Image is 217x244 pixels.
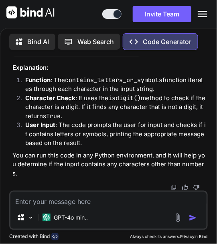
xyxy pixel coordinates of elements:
[54,214,88,222] p: GPT-4o min..
[27,37,49,46] p: Bind AI
[25,76,51,84] strong: Function
[173,213,183,222] img: attachment
[189,214,197,222] img: icon
[171,184,177,191] img: copy
[51,233,59,240] img: bind-logo
[19,76,206,94] li: : The function iterates through each character in the input string.
[46,112,61,120] code: True
[6,6,55,18] img: Bind AI
[19,121,206,148] li: : The code prompts the user for input and checks if it contains letters or symbols, printing the ...
[25,121,55,129] strong: User Input
[108,94,141,102] code: isdigit()
[25,94,75,102] strong: Character Check
[27,214,34,221] img: Pick Models
[12,151,206,178] p: You can run this code in any Python environment, and it will help you determine if the input cont...
[9,234,50,240] p: Created with Bind
[65,76,162,84] code: contains_letters_or_symbols
[133,6,191,22] button: Invite Team
[12,63,206,73] h3: Explanation:
[19,94,206,121] li: : It uses the method to check if the character is a digit. If it finds any character that is not ...
[193,184,200,191] img: dislike
[77,37,114,46] p: Web Search
[180,234,195,239] span: Privacy
[130,234,208,240] p: Always check its answers. in Bind
[43,214,51,222] img: GPT-4o mini
[182,184,189,191] img: like
[143,37,191,46] p: Code Generator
